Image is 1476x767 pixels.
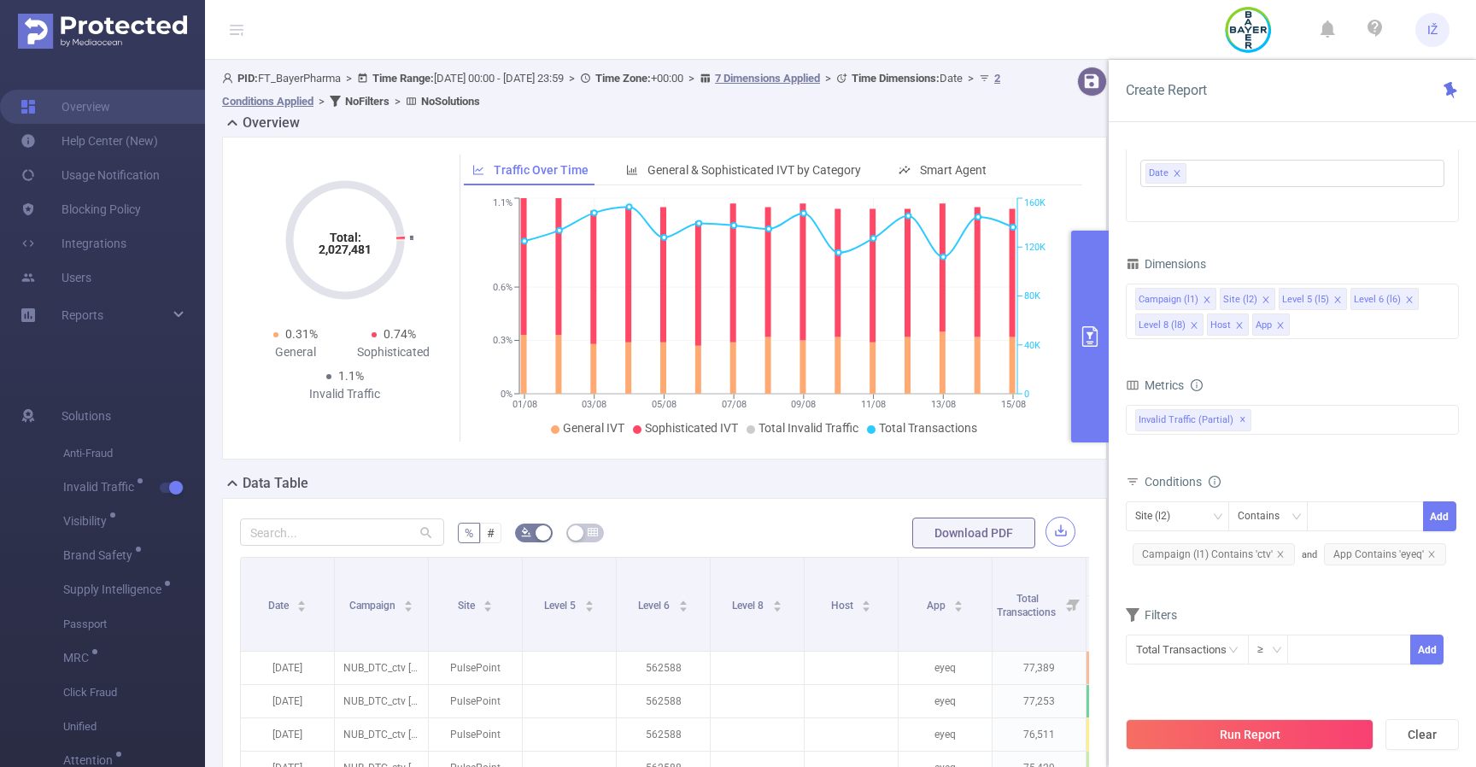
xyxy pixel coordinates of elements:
[1135,409,1251,431] span: Invalid Traffic (partial)
[953,598,963,608] div: Sort
[493,198,512,209] tspan: 1.1%
[993,685,1086,717] p: 77,253
[20,192,141,226] a: Blocking Policy
[372,72,434,85] b: Time Range:
[1024,389,1029,400] tspan: 0
[1126,719,1373,750] button: Run Report
[63,481,140,493] span: Invalid Traffic
[1262,296,1270,306] i: icon: close
[237,72,258,85] b: PID:
[993,652,1086,684] p: 77,389
[313,95,330,108] span: >
[521,527,531,537] i: icon: bg-colors
[61,308,103,322] span: Reports
[61,399,111,433] span: Solutions
[63,436,205,471] span: Anti-Fraud
[879,421,977,435] span: Total Transactions
[1139,289,1198,311] div: Campaign (l1)
[584,605,594,610] i: icon: caret-down
[645,421,738,435] span: Sophisticated IVT
[472,164,484,176] i: icon: line-chart
[285,327,318,341] span: 0.31%
[429,685,522,717] p: PulsePoint
[1324,543,1446,565] span: App Contains 'eyeq'
[1427,13,1438,47] span: IŽ
[899,685,992,717] p: eyeq
[241,718,334,751] p: [DATE]
[243,113,300,133] h2: Overview
[247,343,345,361] div: General
[1133,543,1295,565] span: Campaign (l1) Contains 'ctv'
[862,605,871,610] i: icon: caret-down
[429,652,522,684] p: PulsePoint
[1252,313,1290,336] li: App
[721,399,746,410] tspan: 07/08
[683,72,700,85] span: >
[458,600,477,612] span: Site
[582,399,606,410] tspan: 03/08
[20,124,158,158] a: Help Center (New)
[678,598,688,603] i: icon: caret-up
[429,718,522,751] p: PulsePoint
[1256,314,1272,337] div: App
[335,652,428,684] p: NUB_DTC_ctv [259312]
[1385,719,1459,750] button: Clear
[1302,549,1453,560] span: and
[1282,289,1329,311] div: Level 5 (l5)
[954,598,963,603] i: icon: caret-up
[1276,321,1285,331] i: icon: close
[927,600,948,612] span: App
[63,754,119,766] span: Attention
[1239,410,1246,430] span: ✕
[512,399,536,410] tspan: 01/08
[63,676,205,710] span: Click Fraud
[852,72,940,85] b: Time Dimensions :
[241,652,334,684] p: [DATE]
[61,298,103,332] a: Reports
[1333,296,1342,306] i: icon: close
[564,72,580,85] span: >
[1257,635,1275,664] div: ≥
[465,526,473,540] span: %
[678,598,688,608] div: Sort
[494,163,589,177] span: Traffic Over Time
[403,598,413,608] div: Sort
[1126,257,1206,271] span: Dimensions
[1213,512,1223,524] i: icon: down
[329,231,360,244] tspan: Total:
[1276,550,1285,559] i: icon: close
[1190,163,1192,184] input: filter select
[63,607,205,641] span: Passport
[1149,164,1168,183] span: Date
[345,343,443,361] div: Sophisticated
[241,685,334,717] p: [DATE]
[638,600,672,612] span: Level 6
[487,526,495,540] span: #
[584,598,594,608] div: Sort
[584,598,594,603] i: icon: caret-up
[384,327,416,341] span: 0.74%
[1291,512,1302,524] i: icon: down
[335,685,428,717] p: NUB_DTC_ctv [259312]
[1220,288,1275,310] li: Site (l2)
[63,549,138,561] span: Brand Safety
[319,243,372,256] tspan: 2,027,481
[772,605,782,610] i: icon: caret-down
[861,399,886,410] tspan: 11/08
[341,72,357,85] span: >
[1135,313,1204,336] li: Level 8 (l8)
[483,605,493,610] i: icon: caret-down
[997,593,1058,618] span: Total Transactions
[595,72,651,85] b: Time Zone:
[588,527,598,537] i: icon: table
[63,583,167,595] span: Supply Intelligence
[20,90,110,124] a: Overview
[297,605,307,610] i: icon: caret-down
[20,261,91,295] a: Users
[1086,652,1180,684] p: 0.43%
[421,95,480,108] b: No Solutions
[852,72,963,85] span: Date
[1086,685,1180,717] p: 0.35%
[772,598,782,603] i: icon: caret-up
[899,718,992,751] p: eyeq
